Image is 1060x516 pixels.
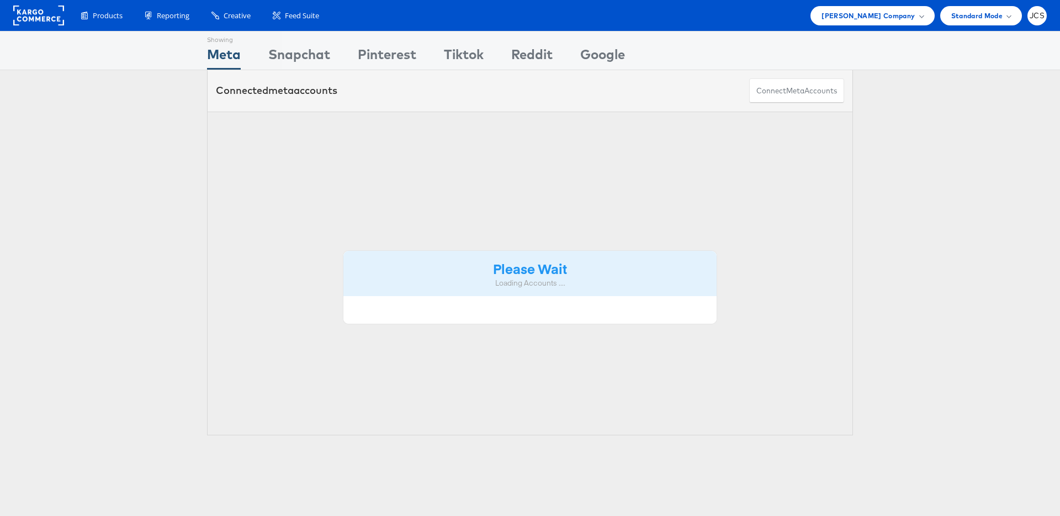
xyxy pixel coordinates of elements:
[216,83,337,98] div: Connected accounts
[268,45,330,70] div: Snapchat
[285,10,319,21] span: Feed Suite
[268,84,294,97] span: meta
[951,10,1003,22] span: Standard Mode
[493,259,567,277] strong: Please Wait
[93,10,123,21] span: Products
[207,45,241,70] div: Meta
[444,45,484,70] div: Tiktok
[157,10,189,21] span: Reporting
[580,45,625,70] div: Google
[207,31,241,45] div: Showing
[1030,12,1045,19] span: JCS
[352,278,708,288] div: Loading Accounts ....
[786,86,804,96] span: meta
[224,10,251,21] span: Creative
[358,45,416,70] div: Pinterest
[749,78,844,103] button: ConnectmetaAccounts
[511,45,553,70] div: Reddit
[821,10,915,22] span: [PERSON_NAME] Company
